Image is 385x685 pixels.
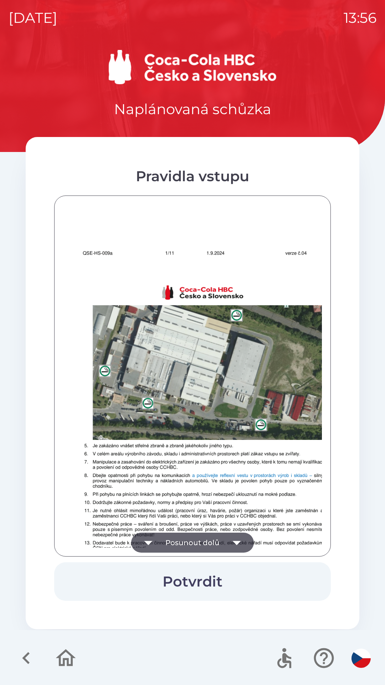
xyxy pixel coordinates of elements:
[63,273,340,664] img: VGglmRcuQ4JDeG8FRTn2z89J9hbt9UD20+fv+0zBkYP+EYEcIxD+ESX5shAQAkJACAgBISAEhIAQyCEERCDkkIGW2xQCQkAIC...
[54,166,331,187] div: Pravidla vstupu
[114,98,271,120] p: Naplánovaná schůzka
[26,50,359,84] img: Logo
[54,562,331,601] button: Potvrdit
[131,533,254,553] button: Posunout dolů
[344,7,376,29] p: 13:56
[351,649,371,668] img: cs flag
[9,7,57,29] p: [DATE]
